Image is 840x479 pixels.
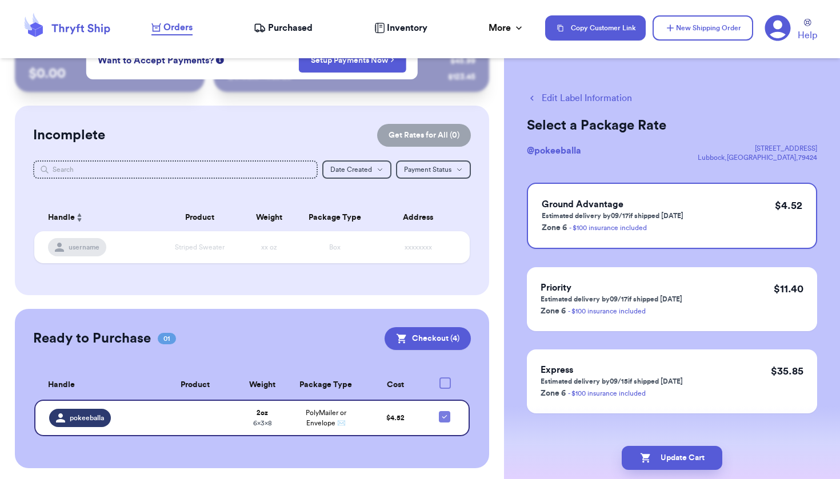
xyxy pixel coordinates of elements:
p: Estimated delivery by 09/17 if shipped [DATE] [542,211,683,220]
button: Date Created [322,160,391,179]
span: xx oz [261,244,277,251]
button: Sort ascending [75,211,84,224]
span: Striped Sweater [175,244,225,251]
th: Product [157,204,243,231]
div: $ 45.99 [450,55,475,67]
a: - $100 insurance included [568,308,646,315]
button: Copy Customer Link [545,15,646,41]
th: Package Type [288,371,364,400]
span: Help [798,29,817,42]
span: Priority [541,283,571,292]
button: Payment Status [396,160,471,179]
th: Address [374,204,469,231]
p: $ 4.52 [775,198,802,214]
a: Orders [151,21,193,35]
span: Payment Status [404,166,451,173]
a: Purchased [254,21,313,35]
span: pokeeballa [70,413,104,422]
a: - $100 insurance included [568,390,646,397]
a: Help [798,19,817,42]
span: Box [329,244,341,251]
div: [STREET_ADDRESS] [698,144,817,153]
span: Date Created [330,166,372,173]
a: - $100 insurance included [569,224,647,231]
span: Inventory [387,21,427,35]
a: Setup Payments Now [311,55,395,66]
span: Handle [48,212,75,224]
th: Product [153,371,237,400]
span: 6 x 3 x 8 [253,420,272,426]
input: Search [33,160,317,179]
h2: Incomplete [33,126,105,144]
button: Checkout (4) [385,327,471,350]
span: Zone 6 [542,224,567,232]
span: Purchased [268,21,313,35]
strong: 2 oz [257,409,268,416]
span: Zone 6 [541,307,566,315]
span: @ pokeeballa [527,146,581,155]
th: Weight [237,371,288,400]
p: Estimated delivery by 09/15 if shipped [DATE] [541,377,683,386]
p: Estimated delivery by 09/17 if shipped [DATE] [541,295,682,304]
h2: Select a Package Rate [527,116,817,135]
span: Want to Accept Payments? [98,54,214,67]
span: 01 [158,333,176,344]
span: Zone 6 [541,389,566,397]
button: Setup Payments Now [299,49,407,73]
button: New Shipping Order [653,15,753,41]
th: Package Type [295,204,374,231]
button: Get Rates for All (0) [377,124,471,147]
span: Handle [48,379,75,391]
div: $ 123.45 [448,71,475,83]
th: Cost [364,371,427,400]
span: xxxxxxxx [405,244,432,251]
th: Weight [243,204,295,231]
button: Update Cart [622,446,722,470]
span: Express [541,365,573,375]
span: $ 4.52 [386,414,405,421]
span: Orders [163,21,193,34]
span: PolyMailer or Envelope ✉️ [306,409,346,426]
div: More [489,21,525,35]
p: $ 11.40 [774,281,803,297]
span: Ground Advantage [542,200,623,209]
button: Edit Label Information [527,91,632,105]
p: $ 0.00 [29,65,191,83]
span: username [69,243,99,252]
p: $ 35.85 [771,363,803,379]
a: Inventory [374,21,427,35]
div: Lubbock , [GEOGRAPHIC_DATA] , 79424 [698,153,817,162]
h2: Ready to Purchase [33,329,151,348]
